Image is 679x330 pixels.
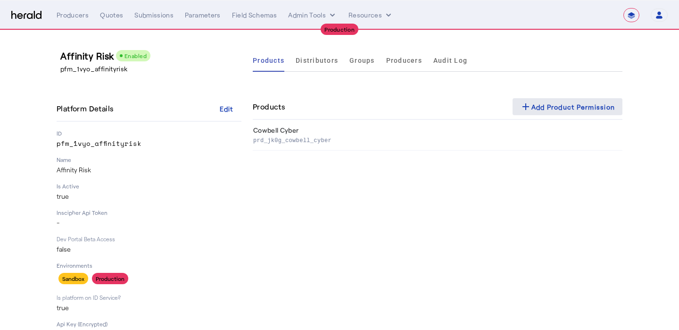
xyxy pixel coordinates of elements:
div: Sandbox [58,273,88,284]
button: internal dropdown menu [288,10,337,20]
div: Quotes [100,10,123,20]
p: pfm_1vyo_affinityrisk [57,139,241,148]
p: Name [57,156,241,163]
p: Dev Portal Beta Access [57,235,241,243]
a: Producers [386,49,422,72]
p: Inscipher Api Token [57,209,241,216]
div: Submissions [134,10,174,20]
div: Edit [220,104,233,114]
p: ID [57,129,241,137]
th: Cowbell Cyber [253,120,622,151]
p: pfm_1vyo_affinityrisk [60,64,245,74]
button: Resources dropdown menu [348,10,393,20]
button: Edit [211,100,241,117]
div: Production [92,273,128,284]
h3: Affinity Risk [60,49,245,62]
a: Products [253,49,284,72]
a: Groups [349,49,375,72]
h4: Platform Details [57,103,117,114]
p: true [57,303,241,313]
p: false [57,245,241,254]
p: Environments [57,262,241,269]
h4: Products [253,101,285,112]
div: Producers [57,10,89,20]
span: Producers [386,57,422,64]
p: Is Active [57,182,241,190]
p: Affinity Risk [57,165,241,175]
div: Field Schemas [232,10,277,20]
p: - [57,218,241,228]
span: Groups [349,57,375,64]
mat-icon: add [520,101,531,112]
span: Enabled [124,52,147,59]
p: Api Key (Encrypted) [57,320,241,328]
a: Audit Log [433,49,467,72]
p: true [57,192,241,201]
div: Parameters [185,10,221,20]
span: Audit Log [433,57,467,64]
a: Distributors [296,49,338,72]
span: Distributors [296,57,338,64]
div: Production [321,24,358,35]
span: Products [253,57,284,64]
p: Is platform on ID Service? [57,294,241,301]
img: Herald Logo [11,11,41,20]
button: Add Product Permission [513,98,623,115]
div: Add Product Permission [520,101,615,112]
p: prd_jk0g_cowbell_cyber [253,135,619,144]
